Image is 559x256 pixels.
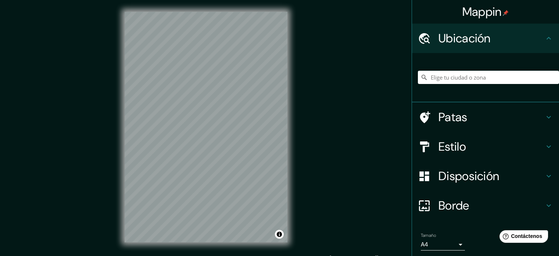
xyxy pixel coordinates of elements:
img: pin-icon.png [503,10,509,16]
font: Mappin [462,4,502,20]
div: Borde [412,191,559,220]
font: Tamaño [421,232,436,238]
div: Patas [412,102,559,132]
font: Estilo [438,139,466,154]
iframe: Lanzador de widgets de ayuda [494,227,551,248]
font: Patas [438,109,467,125]
div: A4 [421,239,465,250]
div: Ubicación [412,24,559,53]
input: Elige tu ciudad o zona [418,71,559,84]
div: Disposición [412,161,559,191]
div: Estilo [412,132,559,161]
font: Disposición [438,168,499,184]
canvas: Mapa [125,12,287,242]
button: Activar o desactivar atribución [275,230,284,239]
font: A4 [421,241,428,248]
font: Borde [438,198,469,213]
font: Ubicación [438,31,491,46]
